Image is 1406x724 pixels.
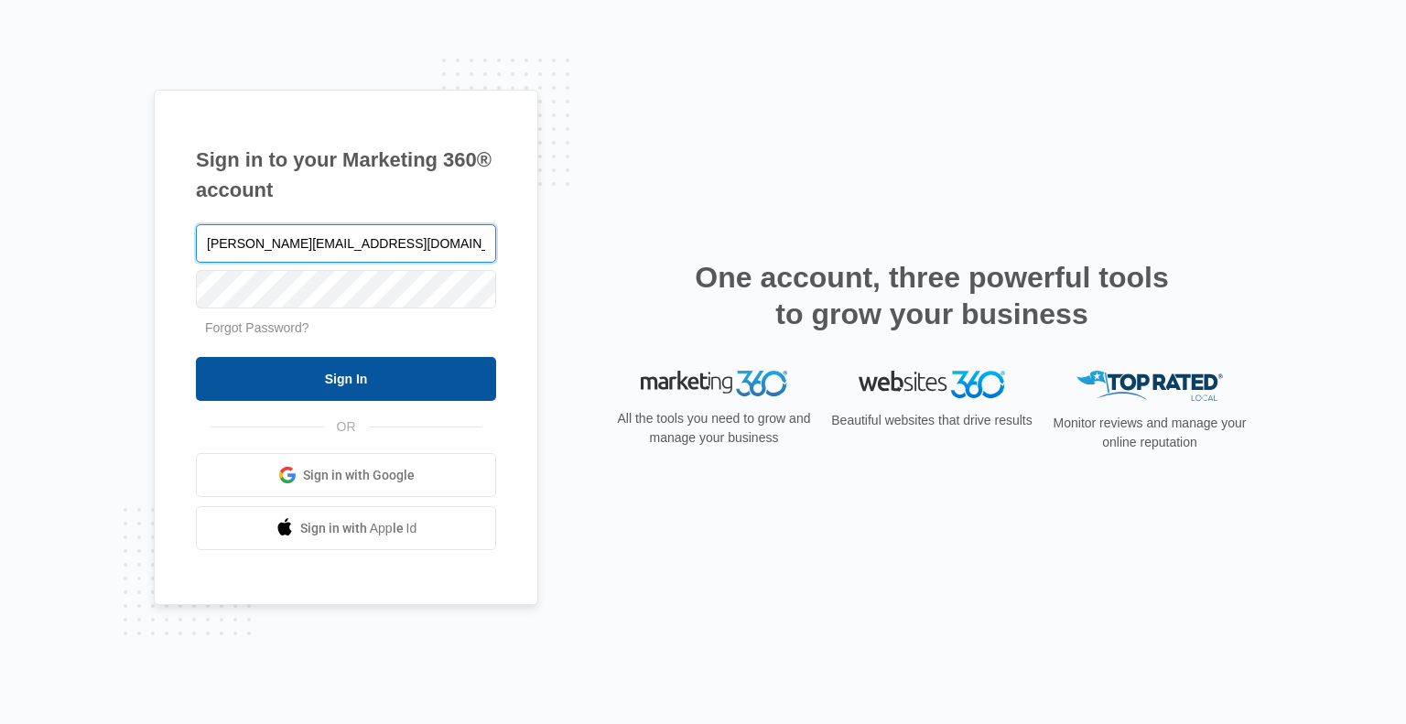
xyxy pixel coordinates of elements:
[829,411,1034,430] p: Beautiful websites that drive results
[205,320,309,335] a: Forgot Password?
[324,417,369,437] span: OR
[196,506,496,550] a: Sign in with Apple Id
[1076,371,1223,401] img: Top Rated Local
[859,371,1005,397] img: Websites 360
[196,224,496,263] input: Email
[196,357,496,401] input: Sign In
[611,409,817,448] p: All the tools you need to grow and manage your business
[196,145,496,205] h1: Sign in to your Marketing 360® account
[303,466,415,485] span: Sign in with Google
[1047,414,1252,452] p: Monitor reviews and manage your online reputation
[300,519,417,538] span: Sign in with Apple Id
[641,371,787,396] img: Marketing 360
[196,453,496,497] a: Sign in with Google
[689,259,1174,332] h2: One account, three powerful tools to grow your business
